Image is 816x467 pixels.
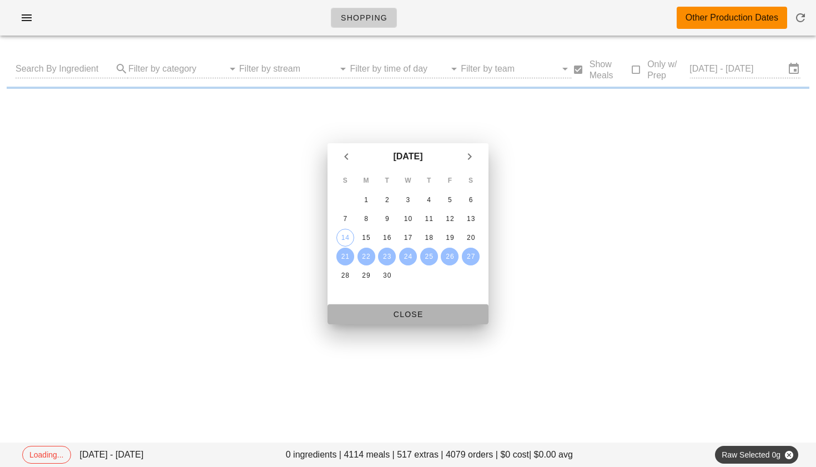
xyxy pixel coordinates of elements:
div: Other Production Dates [686,11,778,24]
span: Raw Selected 0g [722,446,792,464]
span: Shopping [340,13,387,22]
button: Close [784,450,794,460]
span: | $0.00 avg [529,448,573,461]
span: Loading... [29,446,64,463]
a: Shopping [331,8,397,28]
